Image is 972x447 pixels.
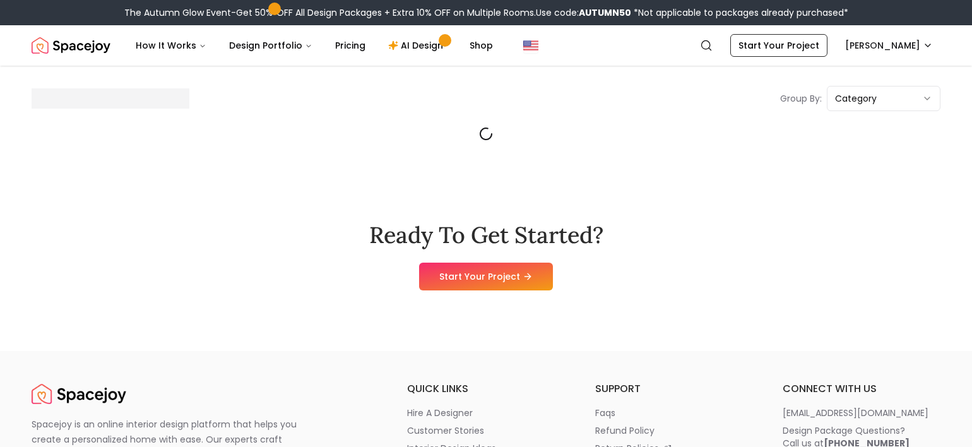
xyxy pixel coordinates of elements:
[219,33,323,58] button: Design Portfolio
[783,407,928,419] p: [EMAIL_ADDRESS][DOMAIN_NAME]
[730,34,827,57] a: Start Your Project
[595,407,753,419] a: faqs
[32,25,940,66] nav: Global
[126,33,216,58] button: How It Works
[407,381,565,396] h6: quick links
[407,407,565,419] a: hire a designer
[595,381,753,396] h6: support
[32,381,126,407] img: Spacejoy Logo
[579,6,631,19] b: AUTUMN50
[32,381,126,407] a: Spacejoy
[595,424,753,437] a: refund policy
[378,33,457,58] a: AI Design
[124,6,848,19] div: The Autumn Glow Event-Get 50% OFF All Design Packages + Extra 10% OFF on Multiple Rooms.
[32,33,110,58] img: Spacejoy Logo
[369,222,603,247] h2: Ready To Get Started?
[523,38,538,53] img: United States
[536,6,631,19] span: Use code:
[325,33,376,58] a: Pricing
[407,424,484,437] p: customer stories
[459,33,503,58] a: Shop
[407,407,473,419] p: hire a designer
[595,407,615,419] p: faqs
[780,92,822,105] p: Group By:
[32,33,110,58] a: Spacejoy
[407,424,565,437] a: customer stories
[419,263,553,290] a: Start Your Project
[126,33,503,58] nav: Main
[838,34,940,57] button: [PERSON_NAME]
[631,6,848,19] span: *Not applicable to packages already purchased*
[783,381,940,396] h6: connect with us
[595,424,655,437] p: refund policy
[783,407,940,419] a: [EMAIL_ADDRESS][DOMAIN_NAME]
